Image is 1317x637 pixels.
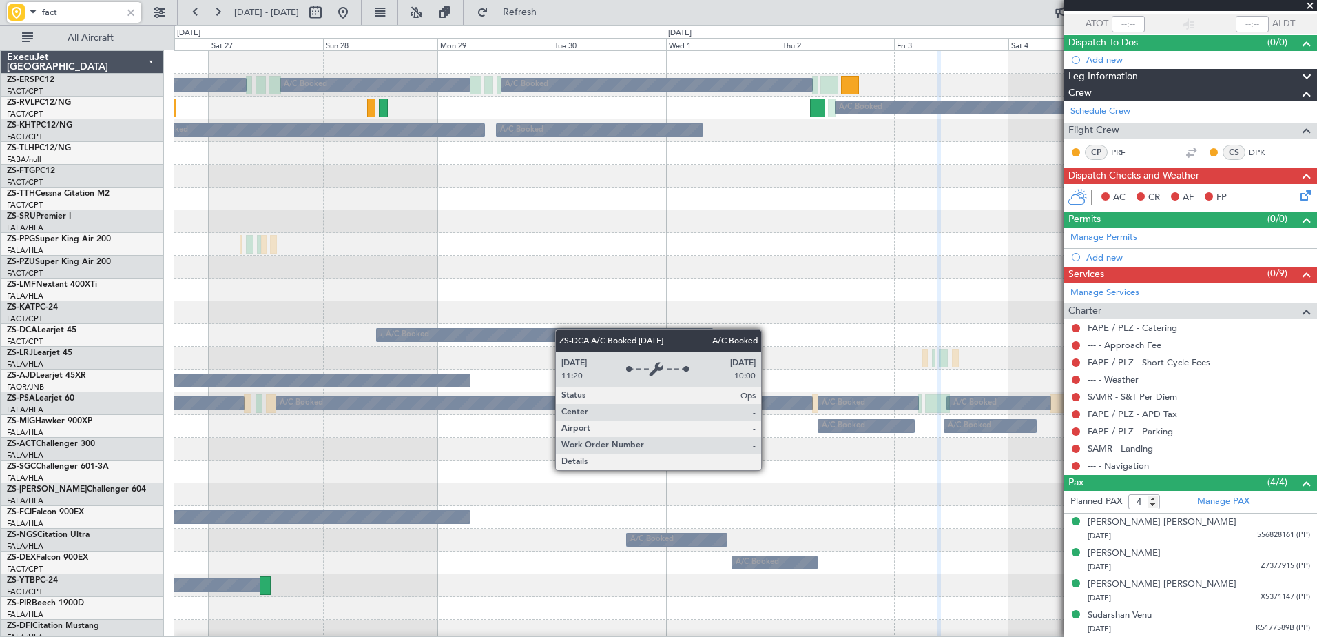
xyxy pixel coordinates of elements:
a: FACT/CPT [7,109,43,119]
span: ALDT [1272,17,1295,31]
a: ZS-MIGHawker 900XP [7,417,92,425]
a: FACT/CPT [7,268,43,279]
div: A/C Booked [380,325,424,345]
span: FP [1216,191,1227,205]
a: ZS-FTGPC12 [7,167,55,175]
a: --- - Navigation [1088,460,1149,472]
a: Schedule Crew [1070,105,1130,119]
span: Refresh [491,8,549,17]
span: Dispatch Checks and Weather [1068,168,1199,184]
span: ZS-PSA [7,394,35,403]
a: FACT/CPT [7,86,43,97]
span: Flight Crew [1068,123,1119,139]
a: FACT/CPT [7,132,43,142]
span: ZS-NGS [7,531,37,539]
a: ZS-AJDLearjet 45XR [7,372,86,380]
div: A/C Booked [953,393,997,414]
a: FALA/HLA [7,245,43,256]
a: ZS-DEXFalcon 900EX [7,554,88,562]
a: ZS-DFICitation Mustang [7,622,99,630]
a: ZS-PIRBeech 1900D [7,599,84,607]
a: Manage PAX [1197,495,1249,509]
span: [DATE] [1088,562,1111,572]
span: (0/0) [1267,212,1287,226]
div: [DATE] [177,28,200,39]
span: ZS-FTG [7,167,35,175]
div: A/C Booked [822,416,865,436]
span: (0/0) [1267,35,1287,50]
a: FALA/HLA [7,450,43,461]
span: ZS-TLH [7,144,34,152]
a: FALA/HLA [7,291,43,301]
span: ZS-FCI [7,508,32,516]
div: Mon 29 [437,38,552,50]
div: Add new [1086,252,1310,263]
div: A/C Booked [736,552,779,573]
a: ZS-SGCChallenger 601-3A [7,463,109,471]
a: ZS-NGSCitation Ultra [7,531,90,539]
span: Crew [1068,85,1092,101]
input: Airport [42,2,121,23]
a: ZS-PPGSuper King Air 200 [7,235,111,243]
span: ZS-AJD [7,372,36,380]
div: CS [1223,145,1245,160]
a: FACT/CPT [7,564,43,574]
span: ZS-YTB [7,576,35,585]
span: ZS-PPG [7,235,35,243]
span: (0/9) [1267,266,1287,281]
div: Tue 30 [552,38,666,50]
div: A/C Booked [822,393,865,414]
span: ZS-LRJ [7,349,33,357]
a: --- - Weather [1088,374,1139,385]
span: ZS-ACT [7,440,36,448]
button: Refresh [470,1,553,23]
div: Fri 3 [894,38,1008,50]
a: FALA/HLA [7,609,43,620]
div: Sat 4 [1008,38,1123,50]
a: FACT/CPT [7,336,43,347]
span: AF [1183,191,1194,205]
div: [PERSON_NAME] [1088,547,1161,560]
span: ZS-ERS [7,76,34,84]
a: FALA/HLA [7,518,43,529]
span: [DATE] - [DATE] [234,6,299,19]
a: --- - Approach Fee [1088,339,1161,351]
a: ZS-KATPC-24 [7,303,58,312]
span: CR [1148,191,1160,205]
span: K5177589B (PP) [1256,623,1310,634]
span: [DATE] [1088,624,1111,634]
a: FALA/HLA [7,223,43,233]
span: AC [1113,191,1126,205]
span: ZS-MIG [7,417,35,425]
span: Dispatch To-Dos [1068,35,1138,51]
a: ZS-PSALearjet 60 [7,394,74,403]
span: [DATE] [1088,531,1111,541]
div: Wed 1 [666,38,780,50]
a: FALA/HLA [7,541,43,552]
div: [DATE] [668,28,692,39]
a: ZS-PZUSuper King Air 200 [7,258,111,266]
span: (4/4) [1267,475,1287,489]
a: ZS-ERSPC12 [7,76,54,84]
div: [PERSON_NAME] [PERSON_NAME] [1088,578,1236,591]
a: ZS-KHTPC12/NG [7,121,72,130]
div: Sat 27 [209,38,323,50]
span: ZS-RVL [7,99,34,107]
a: FAPE / PLZ - Catering [1088,322,1177,334]
span: Pax [1068,475,1083,491]
div: A/C Booked [500,120,543,141]
span: ZS-DEX [7,554,36,562]
span: ZS-KHT [7,121,36,130]
a: FABA/null [7,154,41,165]
div: A/C Booked [630,529,674,550]
span: Services [1068,267,1104,283]
span: ZS-KAT [7,303,35,312]
a: ZS-SRUPremier I [7,212,71,221]
a: PRF [1111,146,1142,159]
a: FAPE / PLZ - Parking [1088,425,1173,437]
span: ZS-SGC [7,463,36,471]
div: A/C Booked [386,325,429,345]
span: ATOT [1086,17,1108,31]
a: ZS-LRJLearjet 45 [7,349,72,357]
a: DPK [1249,146,1280,159]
